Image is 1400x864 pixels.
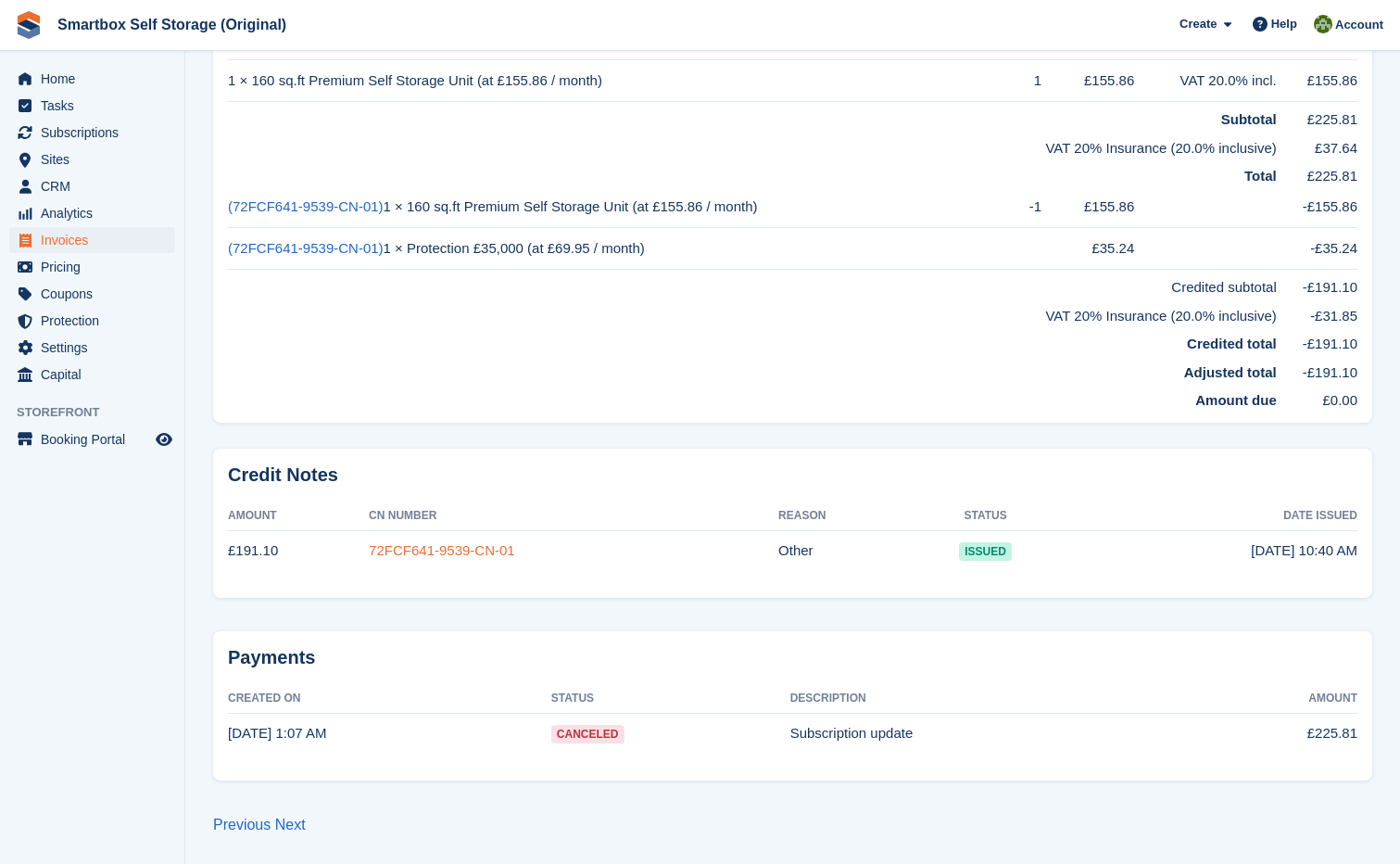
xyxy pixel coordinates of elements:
th: Created On [228,684,551,714]
a: menu [9,120,175,146]
td: Other [778,530,912,571]
td: £35.24 [1041,228,1134,270]
td: -1 [1008,187,1041,228]
span: Settings [41,335,152,361]
a: menu [9,173,175,199]
span: Booking Portal [41,426,152,452]
td: £0.00 [1277,383,1357,412]
span: CRM [41,173,152,199]
strong: Credited total [1187,336,1277,351]
span: issued [959,542,1012,561]
span: Tasks [41,93,152,119]
h2: Credit Notes [228,464,1357,487]
td: £191.10 [228,530,369,571]
th: Description [790,684,1193,714]
a: menu [9,308,175,334]
td: £225.81 [1192,713,1357,754]
th: Status [912,502,1059,531]
img: stora-icon-8386f47178a22dfd0bd8f6a31ec36ba5ce8667c1dd55bd0f319d3a0aa187defe.svg [15,11,43,39]
td: -£191.10 [1277,270,1357,299]
td: -£155.86 [1277,187,1357,228]
td: -£31.85 [1277,299,1357,327]
td: £225.81 [1277,102,1357,131]
th: Date Issued [1059,502,1357,531]
a: menu [9,335,175,361]
td: 1 × 160 sq.ft Premium Self Storage Unit (at £155.86 / month) [228,60,1008,102]
th: CN Number [369,502,778,531]
td: VAT 20% Insurance (20.0% inclusive) [228,299,1277,327]
td: Credited subtotal [228,270,1277,299]
a: Preview store [153,428,175,451]
td: -£35.24 [1277,228,1357,270]
span: Account [1335,16,1383,34]
a: Next [275,817,306,832]
strong: Adjusted total [1184,364,1277,380]
h2: Payments [228,646,1357,669]
td: £155.86 [1041,60,1134,102]
td: £155.86 [1277,60,1357,102]
td: -£191.10 [1277,355,1357,384]
time: 2025-08-11 09:40:25 UTC [1251,542,1357,558]
a: menu [9,146,175,172]
strong: Subtotal [1221,111,1277,127]
a: menu [9,227,175,253]
td: 1 [1008,60,1041,102]
a: Previous [213,817,271,832]
a: menu [9,362,175,388]
a: (72FCF641-9539-CN-01) [228,198,384,214]
span: Analytics [41,200,152,226]
td: 1 × 160 sq.ft Premium Self Storage Unit (at £155.86 / month) [228,187,1008,228]
strong: Total [1244,168,1277,184]
a: menu [9,281,175,307]
td: -£191.10 [1277,326,1357,355]
a: menu [9,66,175,92]
td: VAT 20% Insurance (20.0% inclusive) [228,131,1277,159]
th: Status [551,684,790,714]
a: (72FCF641-9539-CN-01) [228,240,384,256]
span: Coupons [41,281,152,307]
span: Protection [41,308,152,334]
td: Subscription update [790,713,1193,754]
span: Invoices [41,227,152,253]
a: 72FCF641-9539-CN-01 [369,542,515,558]
span: Canceled [551,725,624,743]
td: 1 × Protection £35,000 (at £69.95 / month) [228,228,1008,270]
span: Help [1271,15,1297,33]
a: Smartbox Self Storage (Original) [50,9,294,40]
span: Pricing [41,254,152,280]
th: Amount [1192,684,1357,714]
span: Home [41,66,152,92]
span: Capital [41,362,152,388]
a: menu [9,93,175,119]
td: £37.64 [1277,131,1357,159]
img: Caren Ingold [1314,15,1332,33]
td: £225.81 [1277,159,1357,187]
time: 2025-03-12 01:07:51 UTC [228,725,326,741]
th: Amount [228,502,369,531]
a: menu [9,200,175,226]
span: Subscriptions [41,120,152,146]
a: menu [9,254,175,280]
span: Sites [41,146,152,172]
strong: Amount due [1195,392,1277,408]
span: Create [1179,15,1217,33]
th: Reason [778,502,912,531]
div: VAT 20.0% incl. [1134,70,1276,92]
a: menu [9,426,175,452]
span: Storefront [17,403,184,422]
td: £155.86 [1041,187,1134,228]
